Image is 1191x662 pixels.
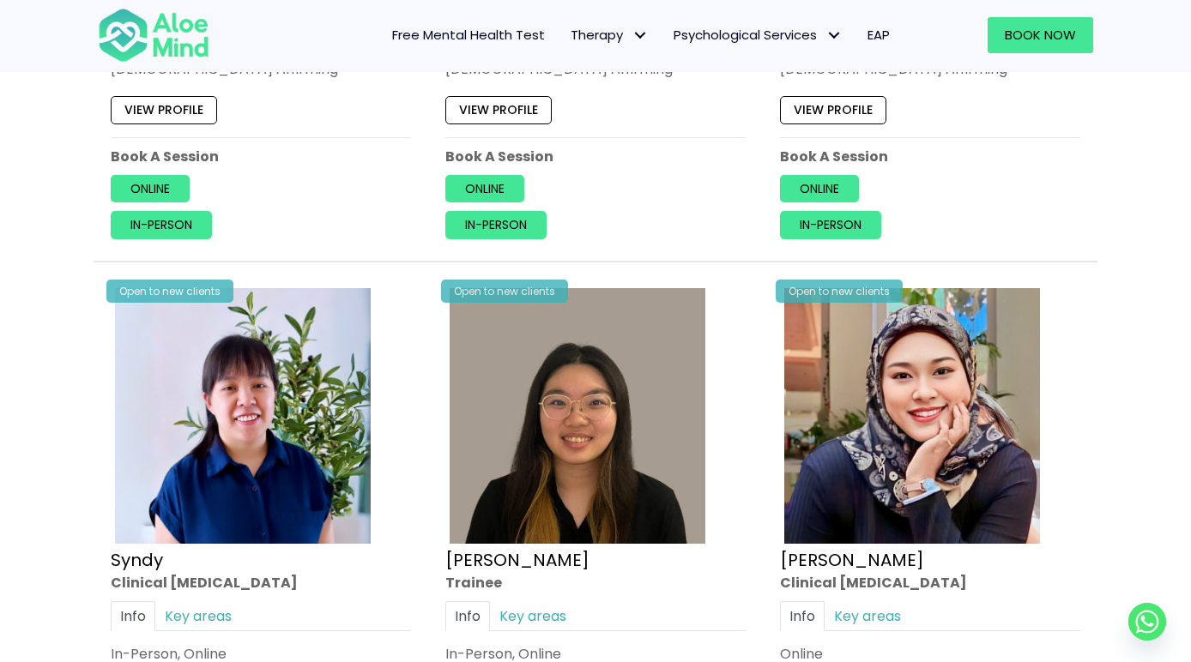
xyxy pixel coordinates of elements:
[445,147,746,166] p: Book A Session
[392,26,545,44] span: Free Mental Health Test
[450,288,705,544] img: Profile – Xin Yi
[780,175,859,202] a: Online
[661,17,855,53] a: Psychological ServicesPsychological Services: submenu
[111,147,411,166] p: Book A Session
[111,212,212,239] a: In-person
[784,288,1040,544] img: Yasmin Clinical Psychologist
[111,601,155,631] a: Info
[780,97,886,124] a: View profile
[571,26,648,44] span: Therapy
[232,17,903,53] nav: Menu
[490,601,576,631] a: Key areas
[780,572,1080,592] div: Clinical [MEDICAL_DATA]
[445,601,490,631] a: Info
[445,175,524,202] a: Online
[1005,26,1076,44] span: Book Now
[111,572,411,592] div: Clinical [MEDICAL_DATA]
[988,17,1093,53] a: Book Now
[445,97,552,124] a: View profile
[111,97,217,124] a: View profile
[445,547,589,571] a: [PERSON_NAME]
[379,17,558,53] a: Free Mental Health Test
[674,26,842,44] span: Psychological Services
[441,280,568,303] div: Open to new clients
[627,23,652,48] span: Therapy: submenu
[821,23,846,48] span: Psychological Services: submenu
[445,212,547,239] a: In-person
[111,547,163,571] a: Syndy
[1128,603,1166,641] a: Whatsapp
[98,7,209,63] img: Aloe mind Logo
[558,17,661,53] a: TherapyTherapy: submenu
[780,601,825,631] a: Info
[855,17,903,53] a: EAP
[780,547,924,571] a: [PERSON_NAME]
[868,26,890,44] span: EAP
[780,147,1080,166] p: Book A Session
[106,280,233,303] div: Open to new clients
[825,601,910,631] a: Key areas
[780,212,881,239] a: In-person
[445,572,746,592] div: Trainee
[155,601,241,631] a: Key areas
[111,175,190,202] a: Online
[115,288,371,544] img: Syndy
[776,280,903,303] div: Open to new clients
